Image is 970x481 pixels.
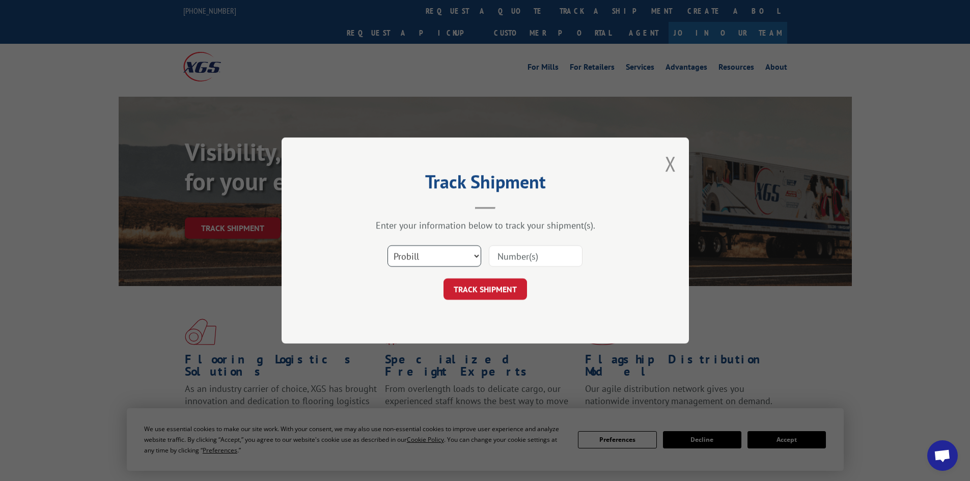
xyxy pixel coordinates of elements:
input: Number(s) [489,245,583,267]
div: Open chat [927,440,958,471]
button: TRACK SHIPMENT [444,278,527,300]
button: Close modal [665,150,676,177]
h2: Track Shipment [332,175,638,194]
div: Enter your information below to track your shipment(s). [332,219,638,231]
